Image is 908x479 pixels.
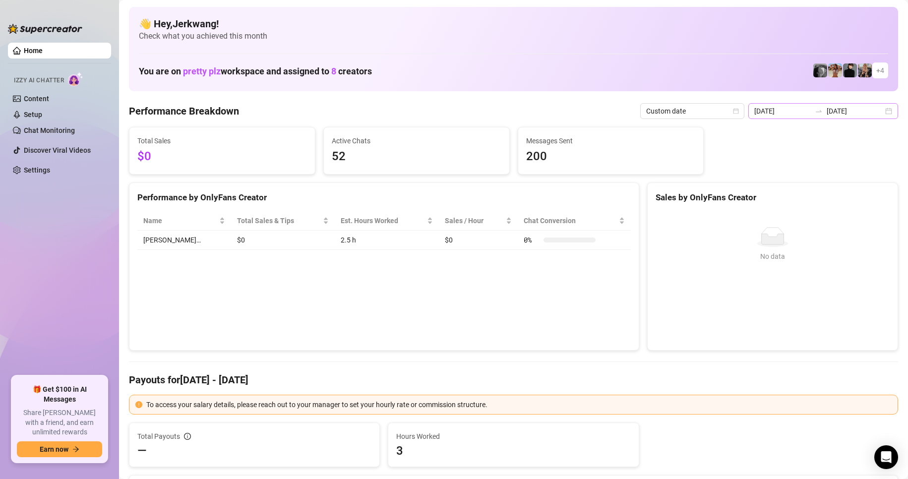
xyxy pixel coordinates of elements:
[813,63,827,77] img: Amber
[646,104,738,119] span: Custom date
[137,231,231,250] td: [PERSON_NAME]…
[8,24,82,34] img: logo-BBDzfeDw.svg
[68,72,83,86] img: AI Chatter
[815,107,823,115] span: swap-right
[24,166,50,174] a: Settings
[24,111,42,119] a: Setup
[24,47,43,55] a: Home
[843,63,857,77] img: Camille
[526,147,696,166] span: 200
[858,63,872,77] img: Violet
[137,443,147,459] span: —
[396,431,630,442] span: Hours Worked
[129,373,898,387] h4: Payouts for [DATE] - [DATE]
[40,445,68,453] span: Earn now
[733,108,739,114] span: calendar
[331,66,336,76] span: 8
[17,385,102,404] span: 🎁 Get $100 in AI Messages
[526,135,696,146] span: Messages Sent
[656,191,890,204] div: Sales by OnlyFans Creator
[341,215,425,226] div: Est. Hours Worked
[874,445,898,469] div: Open Intercom Messenger
[146,399,892,410] div: To access your salary details, please reach out to your manager to set your hourly rate or commis...
[17,441,102,457] button: Earn nowarrow-right
[137,191,631,204] div: Performance by OnlyFans Creator
[143,215,217,226] span: Name
[139,31,888,42] span: Check what you achieved this month
[439,211,518,231] th: Sales / Hour
[828,63,842,77] img: Amber
[439,231,518,250] td: $0
[135,401,142,408] span: exclamation-circle
[139,66,372,77] h1: You are on workspace and assigned to creators
[183,66,221,76] span: pretty plz
[332,147,501,166] span: 52
[660,251,886,262] div: No data
[184,433,191,440] span: info-circle
[332,135,501,146] span: Active Chats
[72,446,79,453] span: arrow-right
[827,106,883,117] input: End date
[335,231,439,250] td: 2.5 h
[524,215,617,226] span: Chat Conversion
[24,95,49,103] a: Content
[24,126,75,134] a: Chat Monitoring
[14,76,64,85] span: Izzy AI Chatter
[24,146,91,154] a: Discover Viral Videos
[815,107,823,115] span: to
[129,104,239,118] h4: Performance Breakdown
[137,147,307,166] span: $0
[876,65,884,76] span: + 4
[137,135,307,146] span: Total Sales
[754,106,811,117] input: Start date
[17,408,102,437] span: Share [PERSON_NAME] with a friend, and earn unlimited rewards
[231,211,335,231] th: Total Sales & Tips
[396,443,630,459] span: 3
[231,231,335,250] td: $0
[524,235,540,245] span: 0 %
[445,215,504,226] span: Sales / Hour
[137,431,180,442] span: Total Payouts
[518,211,631,231] th: Chat Conversion
[237,215,321,226] span: Total Sales & Tips
[139,17,888,31] h4: 👋 Hey, Jerkwang !
[137,211,231,231] th: Name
